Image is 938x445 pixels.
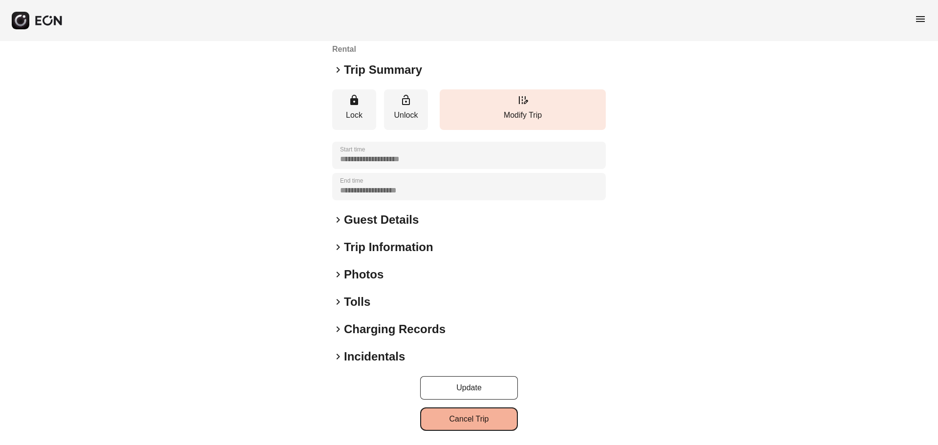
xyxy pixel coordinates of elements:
[332,43,409,55] h3: Rental
[332,296,344,308] span: keyboard_arrow_right
[332,269,344,280] span: keyboard_arrow_right
[420,407,518,431] button: Cancel Trip
[344,321,446,337] h2: Charging Records
[337,109,371,121] p: Lock
[348,94,360,106] span: lock
[517,94,529,106] span: edit_road
[344,212,419,228] h2: Guest Details
[344,349,405,364] h2: Incidentals
[332,214,344,226] span: keyboard_arrow_right
[420,376,518,400] button: Update
[332,241,344,253] span: keyboard_arrow_right
[389,109,423,121] p: Unlock
[440,89,606,130] button: Modify Trip
[344,267,384,282] h2: Photos
[344,62,422,78] h2: Trip Summary
[445,109,601,121] p: Modify Trip
[332,89,376,130] button: Lock
[344,239,433,255] h2: Trip Information
[332,351,344,362] span: keyboard_arrow_right
[332,64,344,76] span: keyboard_arrow_right
[332,323,344,335] span: keyboard_arrow_right
[384,89,428,130] button: Unlock
[344,294,370,310] h2: Tolls
[915,13,926,25] span: menu
[400,94,412,106] span: lock_open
